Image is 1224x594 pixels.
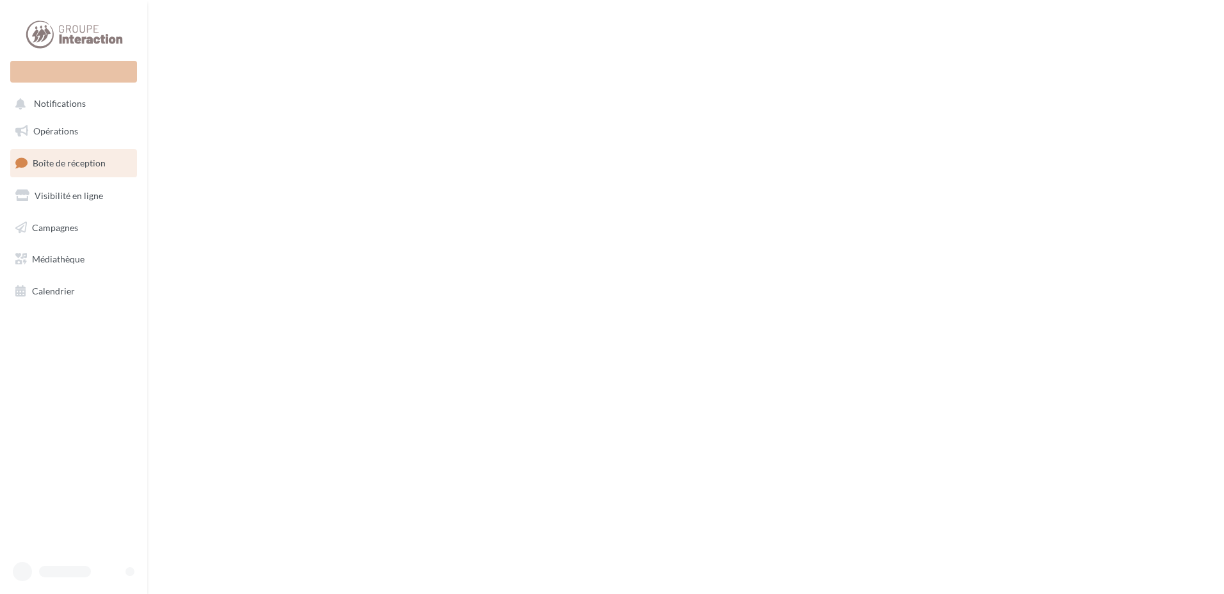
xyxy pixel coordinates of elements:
span: Boîte de réception [33,157,106,168]
span: Campagnes [32,221,78,232]
span: Visibilité en ligne [35,190,103,201]
a: Opérations [8,118,140,145]
a: Campagnes [8,214,140,241]
span: Médiathèque [32,253,85,264]
span: Opérations [33,125,78,136]
span: Calendrier [32,285,75,296]
span: Notifications [34,99,86,109]
div: Nouvelle campagne [10,61,137,83]
a: Boîte de réception [8,149,140,177]
a: Médiathèque [8,246,140,273]
a: Calendrier [8,278,140,305]
a: Visibilité en ligne [8,182,140,209]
